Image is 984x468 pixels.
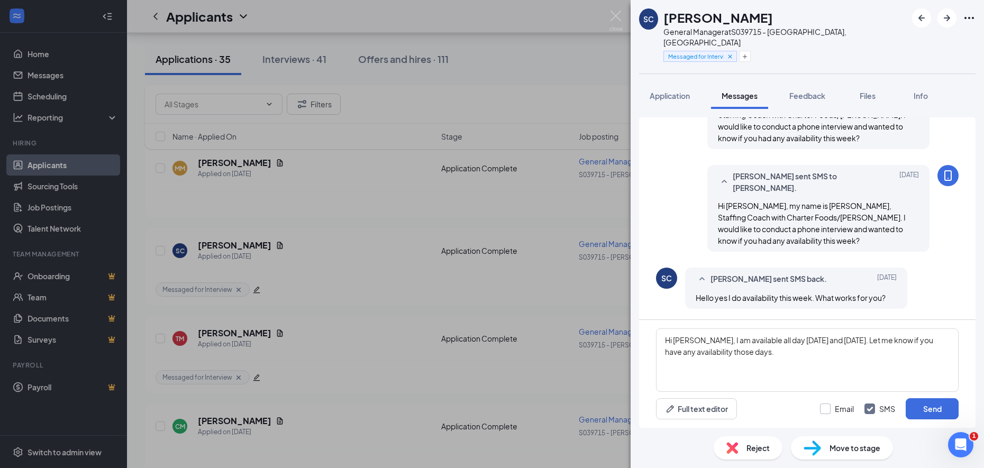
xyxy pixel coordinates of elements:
button: Plus [739,51,751,62]
svg: MobileSms [942,169,954,182]
span: Messaged for Interview [668,52,724,61]
svg: SmallChevronUp [696,273,708,286]
textarea: Hi [PERSON_NAME], I am available all day [DATE] and [DATE]. Let me know if you have any availabil... [656,328,959,392]
button: ArrowRight [937,8,956,27]
button: Full text editorPen [656,398,737,419]
span: [PERSON_NAME] sent SMS to [PERSON_NAME]. [733,170,871,194]
button: Send [906,398,959,419]
svg: Pen [665,403,676,414]
button: ArrowLeftNew [912,8,931,27]
span: Info [914,91,928,100]
span: Move to stage [830,442,880,454]
h1: [PERSON_NAME] [663,8,773,26]
svg: Cross [726,53,734,60]
span: Files [860,91,876,100]
svg: Plus [742,53,748,60]
span: 1 [970,432,978,441]
span: Hi [PERSON_NAME], my name is [PERSON_NAME], Staffing Coach with Charter Foods/[PERSON_NAME]. I wo... [718,201,906,245]
span: Messages [722,91,758,100]
div: SC [643,14,654,24]
svg: ArrowLeftNew [915,12,928,24]
span: Reject [746,442,770,454]
span: [DATE] [899,170,919,194]
div: General Manager at S039715 - [GEOGRAPHIC_DATA], [GEOGRAPHIC_DATA] [663,26,896,48]
iframe: Intercom live chat [948,432,973,457]
svg: SmallChevronUp [718,176,731,188]
span: Application [650,91,690,100]
span: Feedback [789,91,825,100]
svg: Ellipses [963,12,976,24]
div: SC [661,273,672,283]
svg: ArrowRight [941,12,953,24]
span: [PERSON_NAME] sent SMS back. [710,273,827,286]
span: [DATE] [877,273,897,286]
span: Hello yes I do availability this week. What works for you? [696,293,886,302]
